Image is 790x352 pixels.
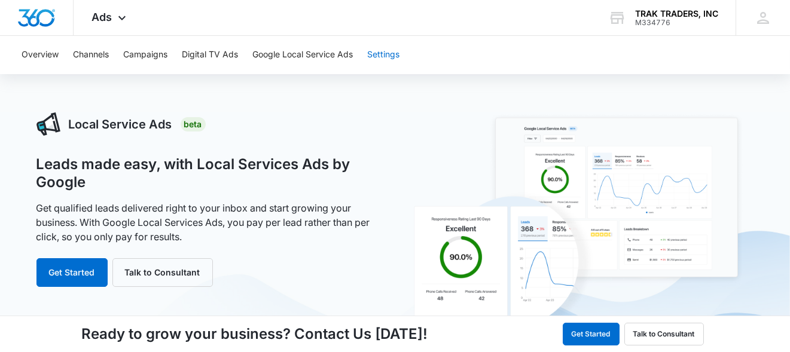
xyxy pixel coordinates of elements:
[22,36,59,74] button: Overview
[181,117,206,131] div: Beta
[82,323,428,345] h4: Ready to grow your business? Contact Us [DATE]!
[635,19,718,27] div: account id
[624,323,704,345] button: Talk to Consultant
[112,258,213,287] button: Talk to Consultant
[252,36,353,74] button: Google Local Service Ads
[73,36,109,74] button: Channels
[123,36,167,74] button: Campaigns
[635,9,718,19] div: account name
[91,11,112,23] span: Ads
[69,115,172,133] h3: Local Service Ads
[36,155,382,191] h1: Leads made easy, with Local Services Ads by Google
[36,258,108,287] button: Get Started
[36,201,382,244] p: Get qualified leads delivered right to your inbox and start growing your business. With Google Lo...
[563,323,620,345] button: Get Started
[367,36,399,74] button: Settings
[182,36,238,74] button: Digital TV Ads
